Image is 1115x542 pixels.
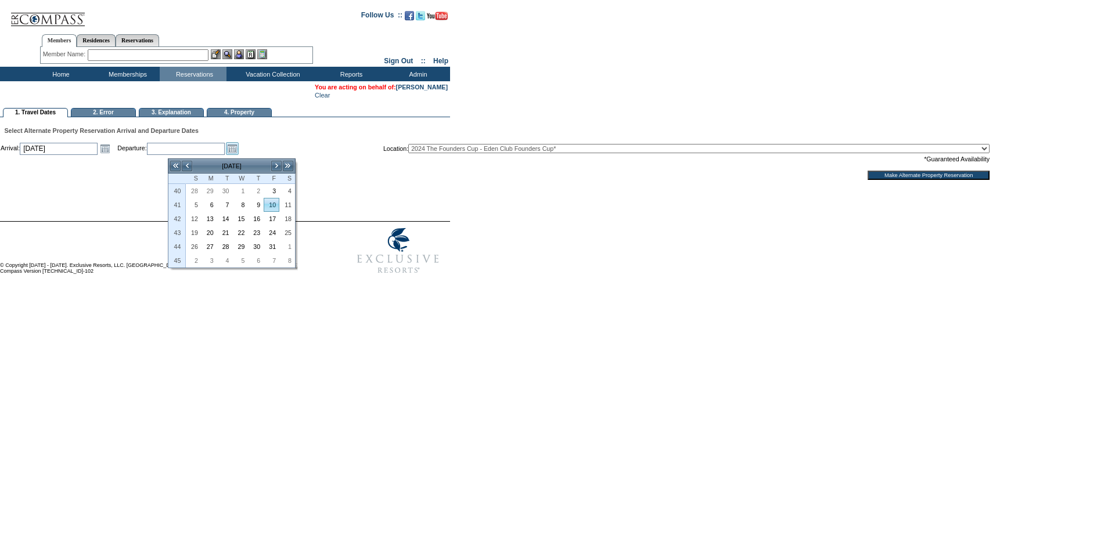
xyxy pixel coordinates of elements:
[246,49,256,59] img: Reservations
[42,34,77,47] a: Members
[279,226,295,240] td: Saturday, October 25, 2025
[186,240,202,254] td: Sunday, October 26, 2025
[248,254,264,268] td: Thursday, November 06, 2025
[315,84,448,91] span: You are acting on behalf of:
[186,212,202,226] td: Sunday, October 12, 2025
[248,198,264,212] td: Thursday, October 09, 2025
[202,212,217,225] a: 13
[211,49,221,59] img: b_edit.gif
[43,49,88,59] div: Member Name:
[233,212,248,225] a: 15
[186,174,202,184] th: Sunday
[361,10,402,24] td: Follow Us ::
[279,240,295,254] td: Saturday, November 01, 2025
[226,142,239,155] a: Open the calendar popup.
[282,160,294,172] a: >>
[193,160,271,172] td: [DATE]
[264,185,279,197] a: 3
[93,67,160,81] td: Memberships
[868,171,990,180] input: Make Alternate Property Reservation
[346,222,450,280] img: Exclusive Resorts
[71,108,136,117] td: 2. Error
[233,240,248,253] a: 29
[280,226,294,239] a: 25
[280,240,294,253] a: 1
[416,11,425,20] img: Follow us on Twitter
[264,174,279,184] th: Friday
[233,198,248,211] a: 8
[186,212,201,225] a: 12
[202,174,217,184] th: Monday
[202,226,217,239] a: 20
[383,156,990,162] td: *Guaranteed Availability
[181,160,193,172] a: <
[116,34,159,46] a: Reservations
[233,198,249,212] td: Wednesday, October 08, 2025
[186,226,202,240] td: Sunday, October 19, 2025
[384,57,413,65] a: Sign Out
[202,198,217,212] td: Monday, October 06, 2025
[405,15,414,21] a: Become our fan on Facebook
[222,49,232,59] img: View
[248,240,264,254] td: Thursday, October 30, 2025
[249,198,263,211] a: 9
[233,254,249,268] td: Wednesday, November 05, 2025
[248,174,264,184] th: Thursday
[99,142,111,155] a: Open the calendar popup.
[168,212,186,226] th: 42
[1,142,117,155] td: Arrival:
[233,212,249,226] td: Wednesday, October 15, 2025
[233,226,249,240] td: Wednesday, October 22, 2025
[264,184,279,198] td: Friday, October 03, 2025
[168,240,186,254] th: 44
[264,254,279,268] td: Friday, November 07, 2025
[170,160,181,172] a: <<
[217,226,233,240] td: Tuesday, October 21, 2025
[202,187,217,195] span: 29
[202,254,217,268] td: Monday, November 03, 2025
[77,34,116,46] a: Residences
[421,57,426,65] span: ::
[264,226,279,239] a: 24
[3,108,68,117] td: 1. Travel Dates
[160,67,226,81] td: Reservations
[248,212,264,226] td: Thursday, October 16, 2025
[316,67,383,81] td: Reports
[264,226,279,240] td: Friday, October 24, 2025
[218,187,232,195] span: 30
[234,49,244,59] img: Impersonate
[279,212,295,226] td: Saturday, October 18, 2025
[186,240,201,253] a: 26
[279,198,295,212] td: Saturday, October 11, 2025
[207,108,272,117] td: 4. Property
[280,254,294,267] a: 8
[218,226,232,239] a: 21
[117,142,383,155] td: Departure:
[186,187,201,195] span: 28
[26,67,93,81] td: Home
[168,226,186,240] th: 43
[233,254,248,267] a: 5
[264,198,279,211] a: 10
[271,160,282,172] a: >
[233,240,249,254] td: Wednesday, October 29, 2025
[202,240,217,254] td: Monday, October 27, 2025
[202,198,217,211] a: 6
[168,254,186,268] th: 45
[264,240,279,253] a: 31
[264,212,279,225] a: 17
[218,198,232,211] a: 7
[264,198,279,212] td: Friday, October 10, 2025
[315,92,330,99] a: Clear
[264,240,279,254] td: Friday, October 31, 2025
[202,212,217,226] td: Monday, October 13, 2025
[233,187,248,195] span: 1
[218,212,232,225] a: 14
[226,67,316,81] td: Vacation Collection
[249,187,263,195] span: 2
[279,184,295,198] td: Saturday, October 04, 2025
[217,254,233,268] td: Tuesday, November 04, 2025
[217,240,233,254] td: Tuesday, October 28, 2025
[233,226,248,239] a: 22
[202,254,217,267] a: 3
